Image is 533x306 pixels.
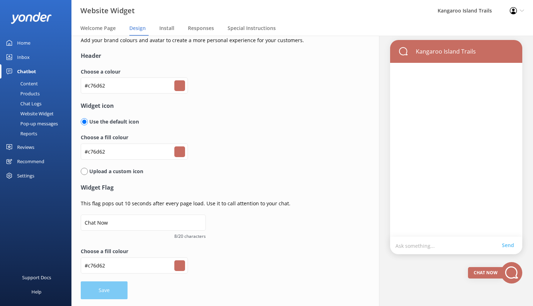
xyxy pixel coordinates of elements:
a: Chat Logs [4,99,71,109]
div: Recommend [17,154,44,169]
img: yonder-white-logo.png [11,12,52,24]
div: Reports [4,129,37,139]
a: Reports [4,129,71,139]
a: Pop-up messages [4,119,71,129]
h4: Header [81,51,351,61]
span: Install [159,25,174,32]
div: Support Docs [22,270,51,285]
p: Add your brand colours and avatar to create a more personal experience for your customers. [81,36,351,44]
label: Choose a fill colour [81,134,351,141]
p: Upload a custom icon [88,167,143,175]
div: Reviews [17,140,34,154]
span: Welcome Page [80,25,116,32]
label: Choose a colour [81,68,351,76]
div: Chatbot [17,64,36,79]
p: Ask something... [395,242,502,249]
h4: Widget Flag [81,183,351,192]
div: Website Widget [4,109,54,119]
div: Chat Logs [4,99,41,109]
h4: Widget icon [81,101,351,111]
div: Home [17,36,30,50]
h3: Website Widget [80,5,135,16]
span: 8/20 characters [81,233,206,240]
input: #fcfcfcf [81,257,188,274]
div: Chat Now [468,267,503,279]
span: Responses [188,25,214,32]
span: Special Instructions [228,25,276,32]
a: Content [4,79,71,89]
div: Content [4,79,38,89]
div: Pop-up messages [4,119,58,129]
a: Products [4,89,71,99]
a: Website Widget [4,109,71,119]
p: Kangaroo Island Trails [410,47,476,55]
div: Settings [17,169,34,183]
a: Send [502,241,517,249]
p: Use the default icon [88,118,139,126]
div: Products [4,89,40,99]
div: Inbox [17,50,30,64]
div: Help [31,285,41,299]
span: Design [129,25,146,32]
input: Chat [81,215,206,231]
p: This flag pops out 10 seconds after every page load. Use it to call attention to your chat. [81,200,351,207]
label: Choose a fill colour [81,247,351,255]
